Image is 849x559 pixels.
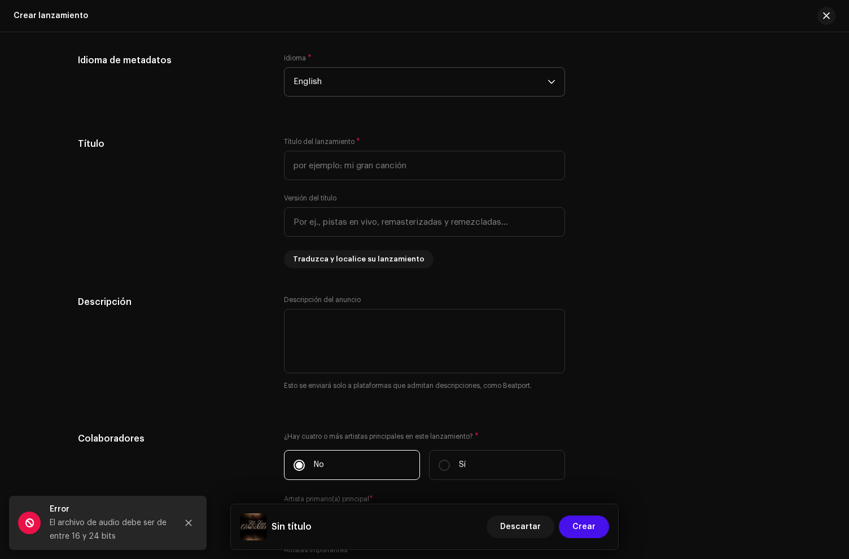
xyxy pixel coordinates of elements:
[284,496,369,503] small: Artista primario(a) principal
[78,295,266,309] h5: Descripción
[314,459,324,471] p: No
[559,516,609,538] button: Crear
[284,54,312,63] label: Idioma
[293,248,424,270] span: Traduzca y localice su lanzamiento
[272,520,312,534] h5: Sin título
[294,68,548,96] span: English
[487,516,554,538] button: Descartar
[284,295,361,304] label: Descripción del anuncio
[284,432,565,441] label: ¿Hay cuatro o más artistas principales en este lanzamiento?
[572,516,596,538] span: Crear
[50,503,168,516] div: Error
[50,516,168,543] div: El archivo de audio debe ser de entre 16 y 24 bits
[240,513,267,540] img: a97225bb-6510-452f-a7d2-d2c284e5ba04
[284,380,565,391] small: Esto se enviará solo a plataformas que admitan descripciones, como Beatport.
[78,137,266,151] h5: Título
[284,250,434,268] button: Traduzca y localice su lanzamiento
[459,459,466,471] p: Sí
[500,516,541,538] span: Descartar
[78,54,266,67] h5: Idioma de metadatos
[548,68,555,96] div: dropdown trigger
[78,432,266,446] h5: Colaboradores
[284,545,347,554] label: Artistas importantes
[177,512,200,534] button: Close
